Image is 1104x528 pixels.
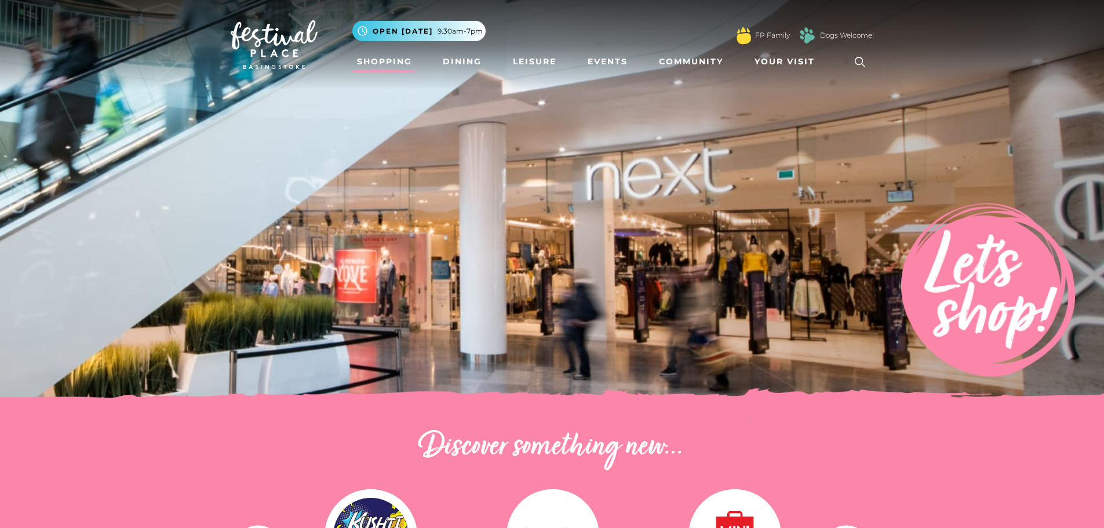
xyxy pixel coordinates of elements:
[755,30,790,41] a: FP Family
[352,21,486,41] button: Open [DATE] 9.30am-7pm
[583,51,632,72] a: Events
[438,26,483,37] span: 9.30am-7pm
[654,51,728,72] a: Community
[750,51,825,72] a: Your Visit
[373,26,433,37] span: Open [DATE]
[508,51,561,72] a: Leisure
[755,56,815,68] span: Your Visit
[352,51,417,72] a: Shopping
[231,429,874,466] h2: Discover something new...
[820,30,874,41] a: Dogs Welcome!
[438,51,486,72] a: Dining
[231,20,318,69] img: Festival Place Logo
